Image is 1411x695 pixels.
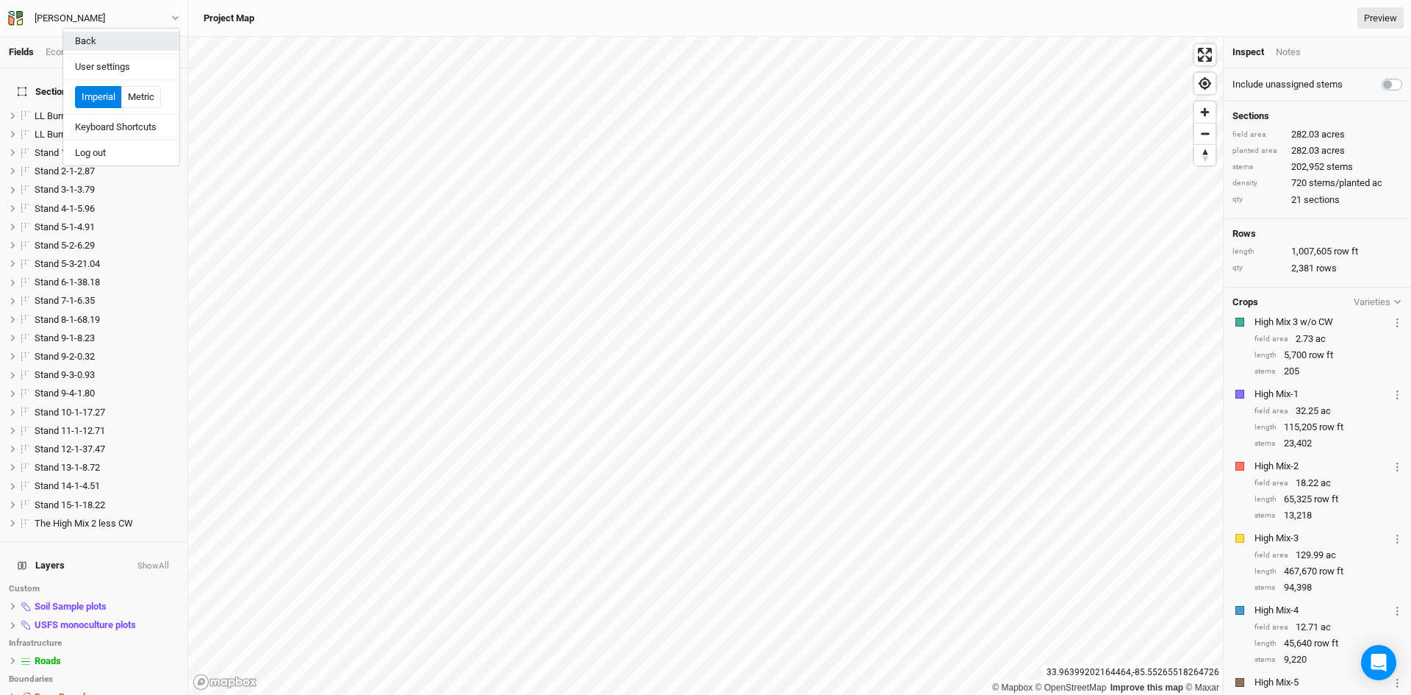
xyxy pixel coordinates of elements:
span: sections [1304,193,1340,207]
button: Crop Usage [1393,530,1402,546]
button: Reset bearing to north [1194,144,1216,165]
button: Crop Usage [1393,313,1402,330]
span: row ft [1319,565,1343,578]
div: 65,325 [1254,493,1402,506]
span: Stand 9-3-0.93 [35,369,95,380]
span: Stand 6-1-38.18 [35,277,100,288]
div: stems [1254,366,1277,377]
div: density [1232,178,1284,189]
span: LL Burn-N-8 acres [35,110,109,121]
div: 32.25 [1254,404,1402,418]
div: 13,218 [1254,509,1402,522]
span: Stand 3-1-3.79 [35,184,95,195]
h3: Project Map [204,13,254,24]
span: Stand 10-1-17.27 [35,407,105,418]
button: User settings [63,57,179,76]
div: field area [1254,550,1288,561]
div: Open Intercom Messenger [1361,645,1396,680]
div: length [1254,566,1277,577]
span: Stand 1-1-11.53 [35,147,100,158]
div: 2,381 [1232,262,1402,275]
span: USFS monoculture plots [35,619,136,630]
div: stems [1254,438,1277,449]
span: Stand 12-1-37.47 [35,443,105,455]
button: Keyboard Shortcuts [63,118,179,137]
span: LL Burn-S-9 acres [35,129,109,140]
h4: Sections [1232,110,1402,122]
h4: Crops [1232,296,1258,308]
div: length [1254,422,1277,433]
div: High Mix-3 [1254,532,1390,545]
div: field area [1254,334,1288,345]
a: OpenStreetMap [1035,682,1107,693]
div: 21 [1232,193,1402,207]
div: High Mix 3 w/o CW [1254,316,1390,329]
span: Stand 5-2-6.29 [35,240,95,251]
div: 467,670 [1254,565,1402,578]
div: qty [1232,194,1284,205]
button: Crop Usage [1393,457,1402,474]
h4: Rows [1232,228,1402,240]
div: LL Burn-S-9 acres [35,129,179,140]
span: Stand 11-1-12.71 [35,425,105,436]
div: Stand 11-1-12.71 [35,425,179,437]
span: row ft [1309,349,1333,362]
div: Stand 9-2-0.32 [35,351,179,363]
span: row ft [1314,493,1338,506]
div: Stand 2-1-2.87 [35,165,179,177]
a: Back [63,32,179,51]
div: Stand 3-1-3.79 [35,184,179,196]
div: 720 [1232,177,1402,190]
span: stems/planted ac [1309,177,1382,190]
span: Sections [18,86,72,98]
div: Wisniewski [35,11,105,26]
span: Soil Sample plots [35,601,107,612]
div: field area [1232,129,1284,140]
div: stems [1254,582,1277,594]
button: Metric [121,86,161,108]
div: Economics [46,46,92,59]
button: ShowAll [137,561,170,571]
div: LL Burn-N-8 acres [35,110,179,122]
span: Stand 9-2-0.32 [35,351,95,362]
div: Stand 5-1-4.91 [35,221,179,233]
div: qty [1232,263,1284,274]
div: The High Mix 2 less CW [35,518,179,530]
div: 33.96399202164464 , -85.55265518264726 [1043,665,1223,680]
span: Stand 5-3-21.04 [35,258,100,269]
div: Stand 12-1-37.47 [35,443,179,455]
a: Fields [9,46,34,57]
span: Roads [35,655,61,666]
span: ac [1321,477,1331,490]
span: Layers [18,560,65,571]
div: Stand 14-1-4.51 [35,480,179,492]
div: stems [1232,162,1284,173]
span: Stand 8-1-68.19 [35,314,100,325]
button: Enter fullscreen [1194,44,1216,65]
div: Inspect [1232,46,1264,59]
span: ac [1321,621,1331,634]
button: Imperial [75,86,122,108]
button: Find my location [1194,73,1216,94]
div: Stand 9-1-8.23 [35,332,179,344]
div: 23,402 [1254,437,1402,450]
div: stems [1254,510,1277,521]
span: Zoom out [1194,124,1216,144]
div: length [1254,494,1277,505]
div: 5,700 [1254,349,1402,362]
div: High Mix-5 [1254,676,1390,689]
a: Mapbox [992,682,1033,693]
button: Varieties [1353,296,1402,307]
span: Zoom in [1194,101,1216,123]
button: Log out [63,143,179,163]
div: field area [1254,622,1288,633]
span: The High Mix 2 less CW [35,518,133,529]
span: row ft [1314,637,1338,650]
div: length [1232,246,1284,257]
div: 115,205 [1254,421,1402,434]
div: 129.99 [1254,549,1402,562]
div: 18.22 [1254,477,1402,490]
